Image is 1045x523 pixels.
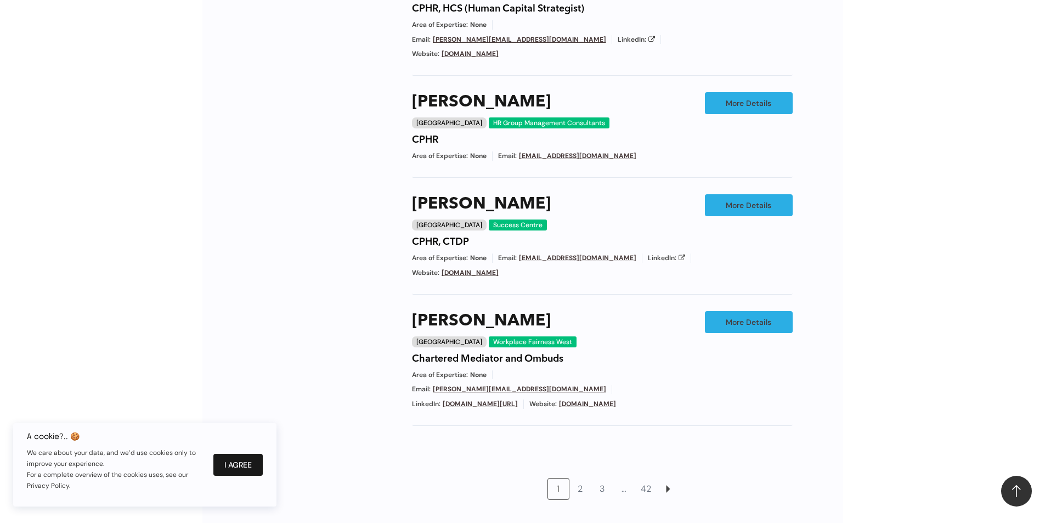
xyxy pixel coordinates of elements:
a: [DOMAIN_NAME] [559,400,616,408]
a: [PERSON_NAME][EMAIL_ADDRESS][DOMAIN_NAME] [433,35,606,44]
span: Area of Expertise: [412,20,468,30]
a: More Details [705,311,793,333]
a: [EMAIL_ADDRESS][DOMAIN_NAME] [519,151,636,160]
div: Workplace Fairness West [489,336,577,347]
span: LinkedIn: [648,254,676,263]
div: [GEOGRAPHIC_DATA] [412,220,487,230]
span: Email: [498,151,517,161]
span: None [470,370,487,380]
span: Website: [412,49,439,59]
div: [GEOGRAPHIC_DATA] [412,336,487,347]
a: … [614,479,635,499]
a: [PERSON_NAME] [412,311,551,331]
a: [PERSON_NAME] [412,92,551,112]
span: LinkedIn: [618,35,646,44]
p: We care about your data, and we’d use cookies only to improve your experience. For a complete ove... [27,447,202,491]
div: HR Group Management Consultants [489,117,609,128]
span: None [470,151,487,161]
a: 42 [636,479,657,499]
span: Email: [498,254,517,263]
div: [GEOGRAPHIC_DATA] [412,117,487,128]
span: Email: [412,35,431,44]
span: None [470,20,487,30]
span: Website: [412,268,439,278]
a: [PERSON_NAME] [412,194,551,214]
a: [EMAIL_ADDRESS][DOMAIN_NAME] [519,254,636,262]
a: More Details [705,194,793,216]
span: Area of Expertise: [412,254,468,263]
a: More Details [705,92,793,114]
span: None [470,254,487,263]
span: Area of Expertise: [412,151,468,161]
a: [DOMAIN_NAME] [442,268,499,277]
a: 2 [570,479,591,499]
h4: Chartered Mediator and Ombuds [412,353,563,365]
h4: CPHR, CTDP [412,236,469,248]
a: [PERSON_NAME][EMAIL_ADDRESS][DOMAIN_NAME] [433,385,606,393]
span: Website: [529,400,557,409]
button: I Agree [213,454,263,476]
div: Success Centre [489,220,547,230]
h4: CPHR [412,134,438,146]
a: [DOMAIN_NAME][URL] [443,400,518,408]
span: LinkedIn: [412,400,440,409]
h6: A cookie?.. 🍪 [27,432,202,441]
a: [DOMAIN_NAME] [442,49,499,58]
span: Email: [412,385,431,394]
a: 3 [592,479,613,499]
h4: CPHR, HCS (Human Capital Strategist) [412,3,584,15]
span: Area of Expertise: [412,370,468,380]
a: 1 [548,479,569,499]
